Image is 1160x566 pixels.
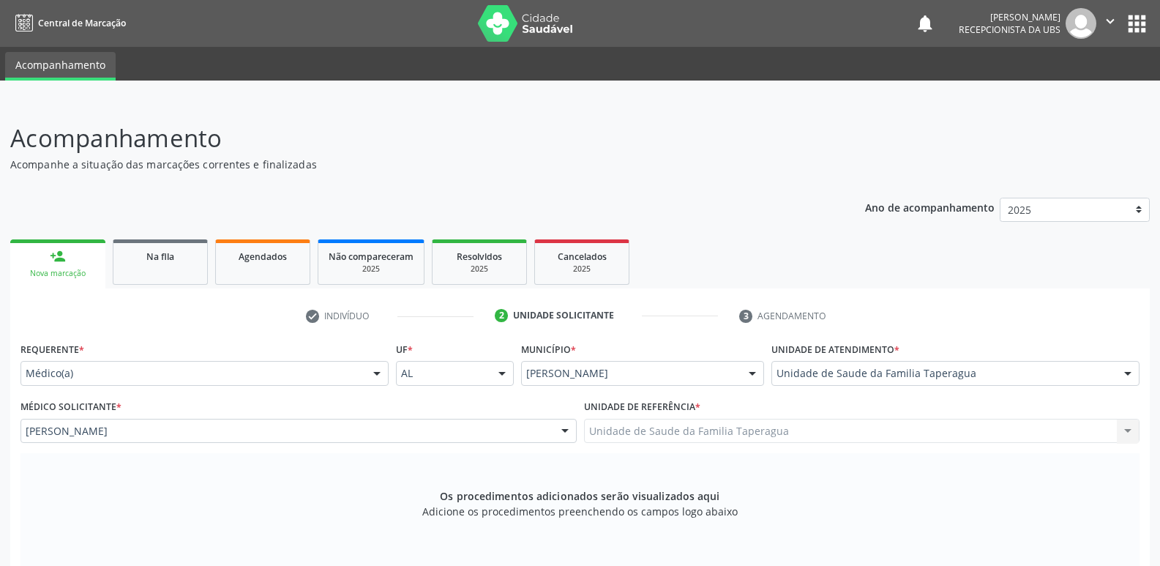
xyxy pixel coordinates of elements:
span: Agendados [239,250,287,263]
div: 2025 [443,264,516,275]
div: person_add [50,248,66,264]
button: apps [1124,11,1150,37]
div: [PERSON_NAME] [959,11,1060,23]
span: [PERSON_NAME] [26,424,547,439]
label: Unidade de atendimento [771,338,899,361]
a: Central de Marcação [10,11,126,35]
button:  [1096,8,1124,39]
p: Acompanhamento [10,120,808,157]
label: Médico Solicitante [20,396,121,419]
label: Requerente [20,338,84,361]
label: Município [521,338,576,361]
div: Unidade solicitante [513,309,614,322]
span: Cancelados [558,250,607,263]
span: Central de Marcação [38,17,126,29]
label: UF [396,338,413,361]
div: 2025 [329,264,414,275]
span: Resolvidos [457,250,502,263]
p: Acompanhe a situação das marcações correntes e finalizadas [10,157,808,172]
div: 2 [495,309,508,322]
span: Médico(a) [26,366,359,381]
p: Ano de acompanhamento [865,198,995,216]
div: Nova marcação [20,268,95,279]
a: Acompanhamento [5,52,116,81]
button: notifications [915,13,935,34]
span: [PERSON_NAME] [526,366,734,381]
img: img [1066,8,1096,39]
label: Unidade de referência [584,396,700,419]
span: Recepcionista da UBS [959,23,1060,36]
div: 2025 [545,264,618,275]
span: Adicione os procedimentos preenchendo os campos logo abaixo [422,504,738,519]
i:  [1102,13,1118,29]
span: Não compareceram [329,250,414,263]
span: Os procedimentos adicionados serão visualizados aqui [440,488,719,504]
span: AL [401,366,484,381]
span: Na fila [146,250,174,263]
span: Unidade de Saude da Familia Taperagua [777,366,1110,381]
